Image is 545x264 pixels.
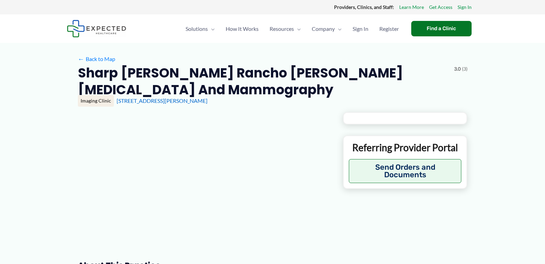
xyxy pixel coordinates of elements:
[349,141,462,154] p: Referring Provider Portal
[312,17,335,41] span: Company
[78,54,115,64] a: ←Back to Map
[379,17,399,41] span: Register
[117,97,208,104] a: [STREET_ADDRESS][PERSON_NAME]
[78,64,449,98] h2: Sharp [PERSON_NAME] Rancho [PERSON_NAME] [MEDICAL_DATA] and Mammography
[335,17,342,41] span: Menu Toggle
[67,20,126,37] img: Expected Healthcare Logo - side, dark font, small
[180,17,220,41] a: SolutionsMenu Toggle
[264,17,306,41] a: ResourcesMenu Toggle
[411,21,472,36] a: Find a Clinic
[374,17,404,41] a: Register
[208,17,215,41] span: Menu Toggle
[78,95,114,107] div: Imaging Clinic
[334,4,394,10] strong: Providers, Clinics, and Staff:
[429,3,452,12] a: Get Access
[186,17,208,41] span: Solutions
[306,17,347,41] a: CompanyMenu Toggle
[78,56,84,62] span: ←
[270,17,294,41] span: Resources
[294,17,301,41] span: Menu Toggle
[180,17,404,41] nav: Primary Site Navigation
[454,64,461,73] span: 3.0
[462,64,467,73] span: (3)
[399,3,424,12] a: Learn More
[220,17,264,41] a: How It Works
[349,159,462,183] button: Send Orders and Documents
[458,3,472,12] a: Sign In
[353,17,368,41] span: Sign In
[226,17,259,41] span: How It Works
[347,17,374,41] a: Sign In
